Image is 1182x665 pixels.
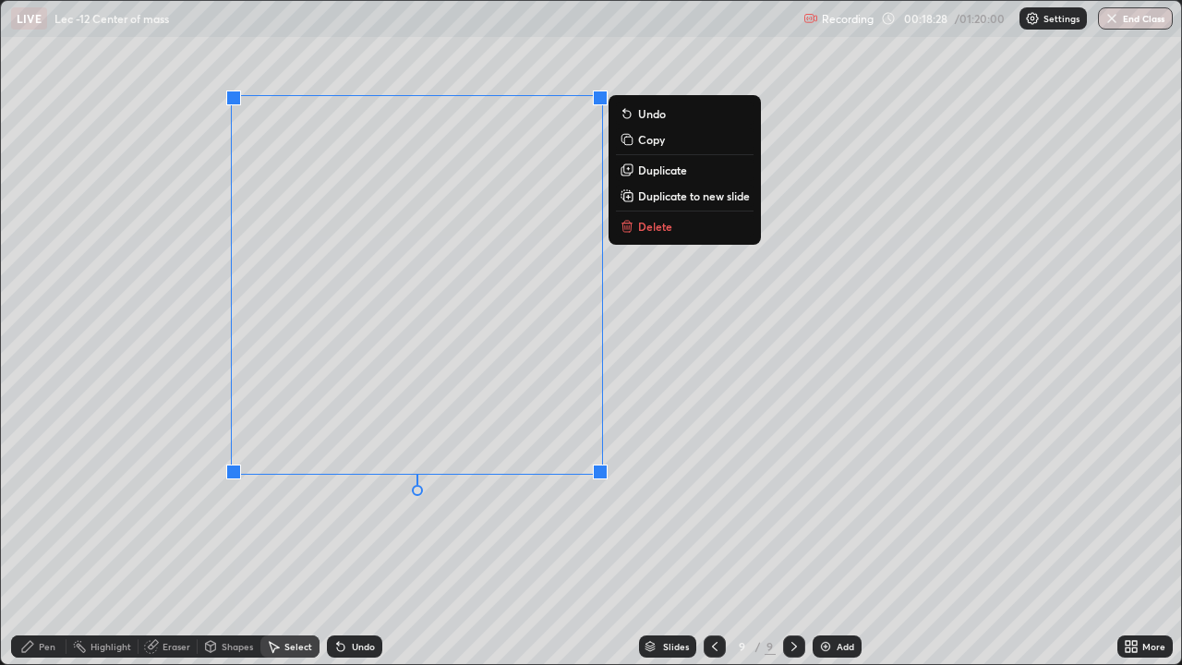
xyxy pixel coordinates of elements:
button: Undo [616,103,754,125]
p: Delete [638,219,672,234]
div: Highlight [90,642,131,651]
p: LIVE [17,11,42,26]
div: Undo [352,642,375,651]
div: Select [284,642,312,651]
p: Duplicate to new slide [638,188,750,203]
div: 9 [765,638,776,655]
img: end-class-cross [1104,11,1119,26]
div: / [755,641,761,652]
div: Eraser [163,642,190,651]
p: Recording [822,12,874,26]
button: Copy [616,128,754,151]
button: End Class [1098,7,1173,30]
div: Add [837,642,854,651]
button: Duplicate [616,159,754,181]
p: Copy [638,132,665,147]
div: 9 [733,641,752,652]
div: Slides [663,642,689,651]
button: Delete [616,215,754,237]
p: Settings [1043,14,1079,23]
p: Duplicate [638,163,687,177]
p: Lec -12 Center of mass [54,11,169,26]
div: More [1142,642,1165,651]
div: Pen [39,642,55,651]
button: Duplicate to new slide [616,185,754,207]
img: add-slide-button [818,639,833,654]
img: recording.375f2c34.svg [803,11,818,26]
div: Shapes [222,642,253,651]
img: class-settings-icons [1025,11,1040,26]
p: Undo [638,106,666,121]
